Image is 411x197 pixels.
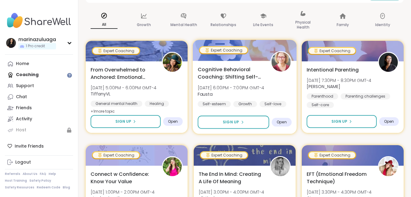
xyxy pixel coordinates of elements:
span: [DATE] 5:00PM - 6:00PM GMT-4 [91,85,156,91]
span: [DATE] 6:00PM - 7:00PM GMT-4 [198,85,264,91]
div: Parenting challenges [341,93,390,99]
img: marinazuluaga [6,38,16,48]
div: marinazuluaga [18,36,56,43]
img: stephaniemthoma [163,157,182,176]
div: Friends [16,105,32,111]
p: Relationships [211,21,236,29]
a: Blog [63,185,70,190]
div: Growth [233,101,257,107]
span: [DATE] 3:00PM - 4:00PM GMT-4 [199,189,264,195]
a: Logout [5,157,73,168]
span: From Overwhelmed to Anchored: Emotional Regulation [91,66,155,81]
div: Logout [15,159,31,165]
img: alixtingle [271,157,290,176]
div: Activity [16,116,32,122]
button: Sign Up [198,116,269,129]
span: Cognitive Behavioral Coaching: Shifting Self-Talk [198,66,263,81]
span: Sign Up [223,119,239,125]
a: Safety Resources [5,185,34,190]
div: Expert Coaching [309,48,355,54]
p: Physical Health [290,19,316,31]
a: Friends [5,102,73,114]
div: Expert Coaching [93,152,139,158]
a: Support [5,80,73,91]
span: Open [168,119,178,124]
span: [DATE] 1:00PM - 2:00PM GMT-4 [91,189,155,195]
div: General mental health [91,101,142,107]
span: Open [384,119,394,124]
div: Expert Coaching [93,48,139,54]
div: Expert Coaching [200,47,247,53]
div: Self-esteem [198,101,231,107]
span: 1 Pro credit [26,44,45,49]
img: Fausta [271,52,291,71]
div: Host [16,127,26,133]
span: [DATE] 3:30PM - 4:30PM GMT-4 [307,189,372,195]
span: Sign Up [331,119,347,124]
a: Help [49,172,56,176]
a: FAQ [40,172,46,176]
img: ShareWell Nav Logo [5,10,73,31]
span: Connect w Confidence: Know Your Value [91,171,155,185]
a: Referrals [5,172,20,176]
div: Self-care [307,102,334,108]
p: Growth [137,21,151,29]
b: TiffanyVL [91,91,110,97]
div: Self-love [260,101,286,107]
p: Family [337,21,349,29]
b: [PERSON_NAME] [307,83,340,90]
div: Expert Coaching [201,152,247,158]
img: CLove [379,157,398,176]
div: Chat [16,94,27,100]
p: Mental Health [170,21,197,29]
span: Open [277,120,287,125]
a: Host Training [5,179,27,183]
a: Chat [5,91,73,102]
a: Home [5,58,73,69]
span: [DATE] 7:30PM - 8:30PM GMT-4 [307,77,371,83]
div: Support [16,83,34,89]
div: Parenthood [307,93,338,99]
a: Activity [5,114,73,125]
div: Healing [145,101,169,107]
iframe: Spotlight [67,73,72,78]
a: About Us [23,172,37,176]
a: Redeem Code [37,185,60,190]
div: Home [16,61,29,67]
p: Identity [375,21,390,29]
span: Sign Up [115,119,131,124]
a: Host [5,125,73,136]
div: Invite Friends [5,141,73,152]
img: Natasha [379,53,398,72]
p: Life Events [253,21,273,29]
span: EFT (Emotional Freedom Technique) [307,171,371,185]
p: All [91,21,118,29]
a: Safety Policy [29,179,51,183]
span: Intentional Parenting [307,66,359,74]
b: Fausta [198,91,212,97]
span: The End In Mind: Creating A Life Of Meaning [199,171,263,185]
div: Expert Coaching [309,152,355,158]
button: Sign Up [307,115,377,128]
img: TiffanyVL [163,53,182,72]
button: Sign Up [91,115,161,128]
